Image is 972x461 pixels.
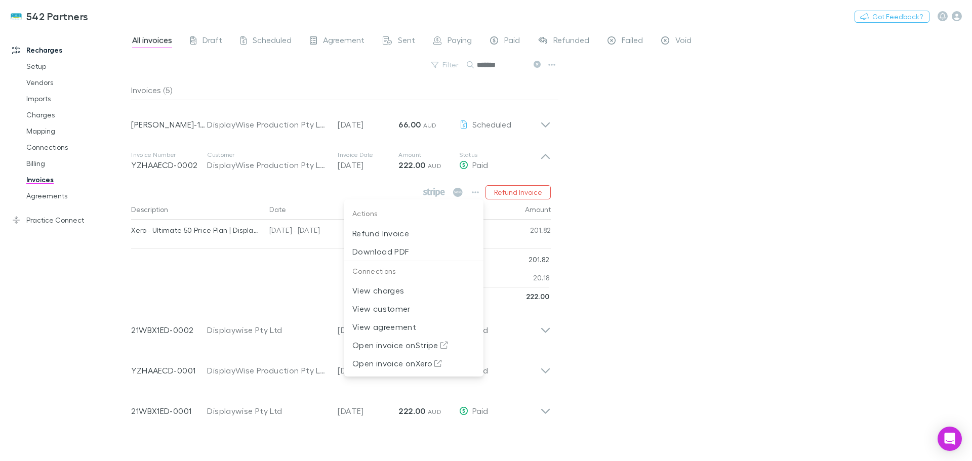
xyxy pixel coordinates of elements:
[938,427,962,451] div: Open Intercom Messenger
[344,242,483,261] li: Download PDF
[352,357,475,369] p: Open invoice on Xero
[344,281,483,300] li: View charges
[344,300,483,318] li: View customer
[352,227,475,239] p: Refund Invoice
[344,303,483,312] a: View customer
[352,339,475,351] p: Open invoice on Stripe
[344,224,483,242] li: Refund Invoice
[344,245,483,255] a: Download PDF
[344,357,483,367] a: Open invoice onXero
[344,339,483,349] a: Open invoice onStripe
[344,318,483,336] li: View agreement
[352,303,475,315] p: View customer
[344,284,483,294] a: View charges
[344,321,483,330] a: View agreement
[344,336,483,354] li: Open invoice onStripe
[352,321,475,333] p: View agreement
[352,245,475,258] p: Download PDF
[344,203,483,224] p: Actions
[344,354,483,372] li: Open invoice onXero
[352,284,475,297] p: View charges
[344,261,483,282] p: Connections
